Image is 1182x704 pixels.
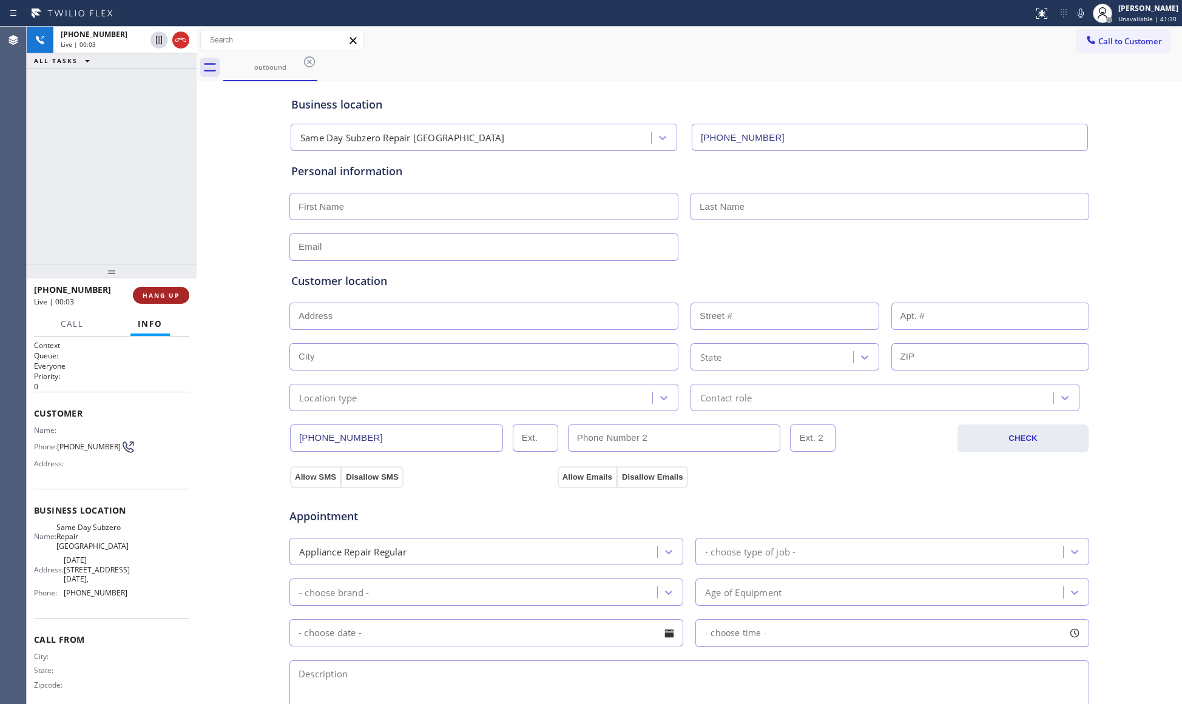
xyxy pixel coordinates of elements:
input: Phone Number [692,124,1088,151]
p: Everyone [34,361,189,371]
input: ZIP [891,343,1090,370]
div: - choose type of job - [705,545,795,558]
span: [PHONE_NUMBER] [64,588,127,597]
div: Customer location [291,273,1087,289]
span: Phone: [34,588,64,597]
div: Personal information [291,163,1087,179]
span: Address: [34,459,66,468]
button: Call [53,312,91,336]
button: Hold Customer [150,32,167,49]
button: Disallow SMS [341,466,404,488]
span: State: [34,666,66,675]
button: HANG UP [133,287,189,304]
span: Address: [34,565,64,574]
span: [DATE][STREET_ADDRESS][DATE], [64,555,130,583]
div: Same Day Subzero Repair [GEOGRAPHIC_DATA] [300,131,504,145]
span: [PHONE_NUMBER] [61,29,127,39]
p: 0 [34,381,189,392]
button: Mute [1072,5,1089,22]
input: Email [289,233,678,261]
input: Ext. [513,424,558,452]
span: Call to Customer [1098,36,1162,47]
div: Location type [299,391,357,404]
button: Disallow Emails [617,466,688,488]
button: Allow SMS [290,466,341,488]
button: ALL TASKS [27,53,102,68]
span: Appointment [289,508,555,525]
span: ALL TASKS [34,56,78,65]
span: City: [34,652,66,661]
h2: Queue: [34,350,189,361]
span: Live | 00:03 [61,40,96,49]
span: Live | 00:03 [34,297,74,307]
span: [PHONE_NUMBER] [34,284,111,295]
button: CHECK [957,424,1089,452]
div: State [700,350,721,364]
span: Same Day Subzero Repair [GEOGRAPHIC_DATA] [56,523,129,551]
div: outbound [225,62,316,72]
input: Ext. 2 [790,424,836,452]
h1: Context [34,340,189,350]
button: Allow Emails [558,466,617,488]
div: - choose brand - [299,585,369,599]
div: Age of Equipment [705,585,782,599]
div: Business location [291,96,1087,113]
div: Appliance Repair Regular [299,545,407,558]
input: Address [289,303,678,330]
input: Phone Number 2 [568,424,781,452]
input: Phone Number [290,424,503,452]
button: Info [130,312,170,336]
input: Search [201,30,363,50]
input: Street # [691,303,879,330]
input: Apt. # [891,303,1090,330]
h2: Priority: [34,371,189,381]
span: Info [138,318,163,329]
span: Call From [34,634,189,645]
div: [PERSON_NAME] [1118,3,1178,13]
input: First Name [289,193,678,220]
input: City [289,343,678,370]
button: Call to Customer [1077,30,1170,53]
span: Business location [34,505,189,516]
span: HANG UP [143,291,180,300]
span: Phone: [34,442,57,451]
span: [PHONE_NUMBER] [57,442,121,451]
span: Name: [34,532,56,541]
span: Zipcode: [34,680,66,689]
input: Last Name [691,193,1089,220]
button: Hang up [172,32,189,49]
input: - choose date - [289,619,683,646]
span: Name: [34,426,66,435]
span: Customer [34,407,189,419]
div: Contact role [700,391,752,404]
span: Unavailable | 41:30 [1118,15,1177,23]
span: Call [61,318,84,329]
span: - choose time - [705,627,767,639]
